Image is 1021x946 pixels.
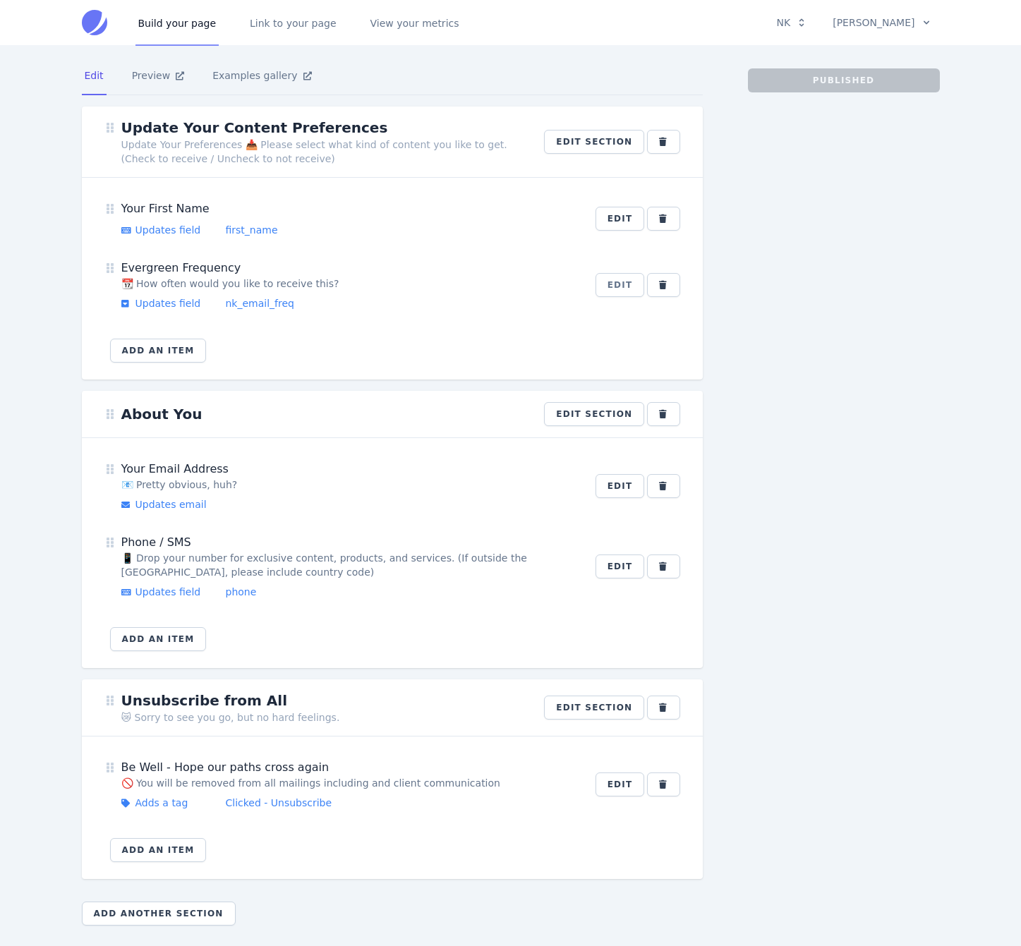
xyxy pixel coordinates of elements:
[82,902,236,926] button: Add another section
[121,551,579,579] div: 📱 Drop your number for exclusive content, products, and services. (If outside the [GEOGRAPHIC_DAT...
[121,200,579,217] div: Your First Name
[121,759,579,776] div: Be Well - Hope our paths cross again
[121,776,579,790] div: 🚫 You will be removed from all mailings including and client communication
[121,277,579,291] div: 📆 How often would you like to receive this?
[135,296,226,310] div: Updates field
[121,260,579,277] div: Evergreen Frequency
[544,402,644,426] button: Edit section
[82,57,107,95] a: Edit
[596,474,645,498] button: Edit
[121,478,579,492] div: 📧 Pretty obvious, huh?
[596,273,645,297] button: Edit
[129,57,188,95] a: Preview
[210,57,314,95] a: Examples gallery
[544,696,644,720] button: Edit section
[110,627,207,651] button: Add an item
[121,118,388,138] div: Update Your Content Preferences
[135,796,226,810] div: Adds a tag
[135,497,226,511] div: Updates email
[121,404,203,424] div: About You
[226,223,278,237] div: first_name
[596,554,645,578] button: Edit
[823,11,939,35] button: [PERSON_NAME]
[226,796,332,810] div: Clicked - Unsubscribe
[110,339,207,363] button: Add an item
[596,772,645,796] button: Edit
[596,207,645,231] button: Edit
[768,11,816,35] button: NK
[226,296,294,310] div: nk_email_freq
[121,534,579,551] div: Phone / SMS
[121,138,533,166] div: Update Your Preferences 📥 Please select what kind of content you like to get. (Check to receive /...
[121,461,579,478] div: Your Email Address
[226,585,257,599] div: phone
[121,691,288,710] div: Unsubscribe from All
[748,68,940,92] button: Published
[110,838,207,862] button: Add an item
[544,130,644,154] button: Edit section
[135,223,226,237] div: Updates field
[135,585,226,599] div: Updates field
[82,57,703,95] nav: Tabs
[121,710,340,724] div: 😿 Sorry to see you go, but no hard feelings.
